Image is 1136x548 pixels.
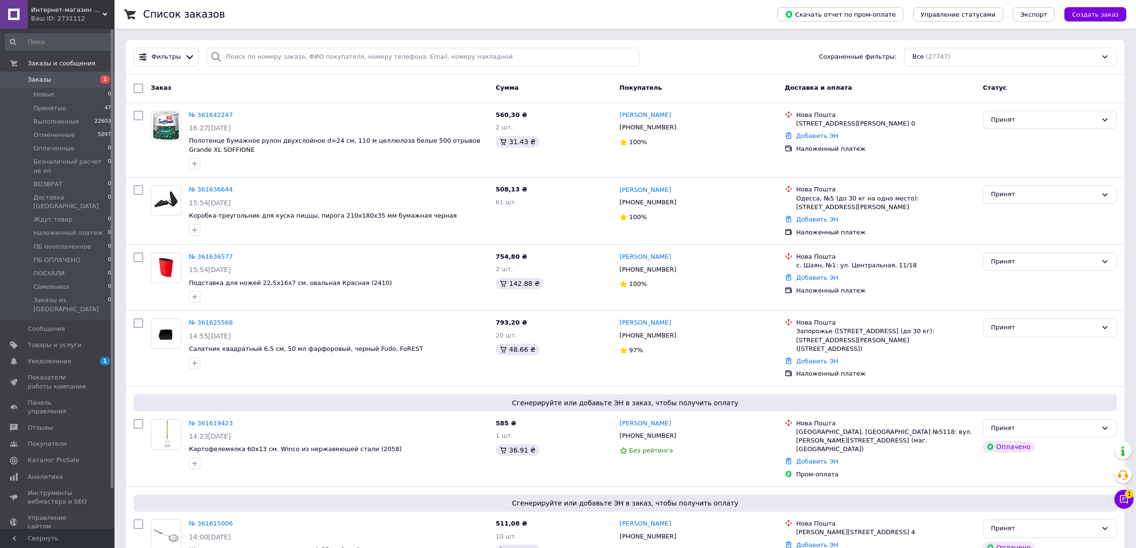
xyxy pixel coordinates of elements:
span: [PHONE_NUMBER] [620,533,677,540]
div: 36.91 ₴ [496,444,539,456]
a: [PERSON_NAME] [620,111,671,120]
span: Покупатель [620,84,662,91]
a: № 361636644 [189,186,233,193]
span: Безналичный расчет не оп [33,158,108,175]
span: 97% [629,347,643,354]
a: № 361615006 [189,520,233,527]
span: [PHONE_NUMBER] [620,266,677,273]
div: [GEOGRAPHIC_DATA], [GEOGRAPHIC_DATA] №5118: вул. [PERSON_NAME][STREET_ADDRESS] (маг. [GEOGRAPHIC_... [796,428,975,454]
span: Доставка и оплата [785,84,852,91]
span: 511,08 ₴ [496,520,527,527]
span: Панель управления [28,399,88,416]
div: [STREET_ADDRESS][PERSON_NAME] 0 [796,119,975,128]
a: Добавить ЭН [796,358,838,365]
img: Фото товару [153,111,178,141]
span: 100% [629,213,647,221]
a: Добавить ЭН [796,216,838,223]
span: Заказы и сообщения [28,59,95,68]
div: 31.43 ₴ [496,136,539,148]
span: Заказы [28,75,51,84]
span: Показатели работы компании [28,373,88,390]
span: ВОЗВРАТ [33,180,63,189]
span: Покупатели [28,440,67,448]
span: Новые [33,90,54,99]
a: Фото товару [151,111,181,141]
div: Пром-оплата [796,470,975,479]
span: Принятые [33,104,66,113]
span: 47 [104,104,111,113]
span: Товары и услуги [28,341,82,349]
a: Добавить ЭН [796,132,838,139]
span: Создать заказ [1072,11,1119,18]
a: Фото товару [151,253,181,283]
button: Чат с покупателем1 [1115,490,1134,509]
span: Сумма [496,84,519,91]
div: Принят [991,524,1097,534]
a: № 361642247 [189,111,233,118]
div: Принят [991,423,1097,433]
span: 16:27[DATE] [189,124,231,132]
span: 1 шт. [496,432,513,439]
span: Каталог ProSale [28,456,79,464]
span: Оплаченные [33,144,74,153]
div: Нова Пошта [796,185,975,194]
span: 1 [100,357,110,365]
a: Добавить ЭН [796,458,838,465]
span: Подставка для ножей 22,5x16x7 см. овальная Красная (2410) [189,279,392,286]
span: Ждут товар [33,215,73,224]
a: № 361619423 [189,420,233,427]
span: 0 [108,229,111,237]
span: 61 шт. [496,199,517,206]
span: 0 [108,215,111,224]
a: № 361625568 [189,319,233,326]
span: 15:54[DATE] [189,266,231,274]
span: Выполненные [33,117,79,126]
span: 0 [108,296,111,313]
span: 0 [108,269,111,278]
div: Нова Пошта [796,419,975,428]
span: 585 ₴ [496,420,516,427]
span: 14:00[DATE] [189,533,231,541]
span: Доставка [GEOGRAPHIC_DATA] [33,193,108,211]
span: 0 [108,242,111,251]
div: Оплачено [983,441,1034,453]
span: Уведомления [28,357,71,366]
h1: Список заказов [143,9,225,20]
button: Создать заказ [1064,7,1126,21]
span: 14:23[DATE] [189,432,231,440]
a: Картофелемялка 60х13 см. Winco из нержавеющей стали (2058) [189,445,402,453]
span: 100% [629,280,647,287]
span: 15:54[DATE] [189,199,231,207]
div: Наложенный платеж [796,228,975,237]
button: Управление статусами [913,7,1003,21]
span: 560,30 ₴ [496,111,527,118]
span: (27747) [926,53,951,60]
span: 0 [108,256,111,264]
img: Фото товару [151,258,181,277]
span: Экспорт [1021,11,1047,18]
span: ПБ неоплаченное [33,242,91,251]
span: 10 шт. [496,533,517,540]
span: Управление статусами [921,11,996,18]
span: 0 [108,158,111,175]
span: 508,13 ₴ [496,186,527,193]
span: Отзывы [28,423,53,432]
div: Принят [991,323,1097,333]
span: 5097 [98,131,111,139]
span: 0 [108,90,111,99]
span: 754,80 ₴ [496,253,527,260]
span: 1 [100,75,110,84]
a: Фото товару [151,419,181,450]
img: Фото товару [151,323,181,344]
div: 48.66 ₴ [496,344,539,355]
div: Наложенный платеж [796,286,975,295]
span: 0 [108,180,111,189]
a: Добавить ЭН [796,274,838,281]
span: Без рейтинга [629,447,673,454]
span: Коробка-треугольник для куска пиццы, пирога 210х180х35 мм бумажная черная [189,212,457,219]
div: Нова Пошта [796,519,975,528]
a: Салатник квадратный 6,5 см, 50 мл фарфоровый, черный Fudo, FoREST [189,345,423,352]
span: [PHONE_NUMBER] [620,432,677,439]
